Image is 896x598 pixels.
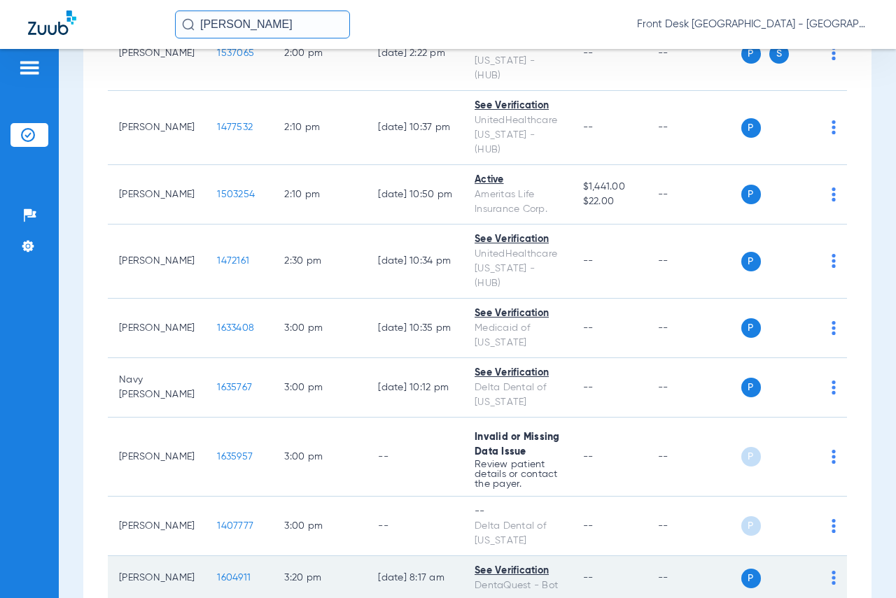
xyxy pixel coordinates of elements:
span: -- [583,48,594,58]
div: UnitedHealthcare [US_STATE] - (HUB) [475,247,561,291]
td: -- [367,497,463,556]
span: 1635767 [217,383,252,392]
span: 1537065 [217,48,254,58]
span: 1407777 [217,521,253,531]
div: -- [475,504,561,519]
td: -- [647,358,741,418]
div: See Verification [475,99,561,113]
td: [DATE] 10:34 PM [367,225,463,299]
span: 1635957 [217,452,253,462]
span: P [741,516,761,536]
span: $1,441.00 [583,180,636,194]
td: -- [647,299,741,358]
span: P [741,185,761,204]
div: UnitedHealthcare [US_STATE] - (HUB) [475,113,561,157]
td: -- [647,225,741,299]
img: group-dot-blue.svg [832,380,836,394]
td: 2:30 PM [273,225,367,299]
div: Delta Dental of [US_STATE] [475,519,561,548]
td: 2:00 PM [273,17,367,91]
p: Review patient details or contact the payer. [475,460,561,489]
div: Active [475,173,561,187]
div: See Verification [475,564,561,578]
td: [DATE] 10:35 PM [367,299,463,358]
img: group-dot-blue.svg [832,120,836,134]
td: 3:00 PM [273,299,367,358]
td: [DATE] 10:50 PM [367,165,463,225]
span: -- [583,573,594,583]
td: -- [647,17,741,91]
img: Zuub Logo [28,10,76,35]
span: P [741,378,761,397]
td: -- [647,497,741,556]
img: group-dot-blue.svg [832,46,836,60]
td: [DATE] 10:12 PM [367,358,463,418]
td: -- [647,418,741,497]
span: 1604911 [217,573,251,583]
td: [PERSON_NAME] [108,497,206,556]
span: P [741,44,761,64]
img: group-dot-blue.svg [832,519,836,533]
td: [PERSON_NAME] [108,17,206,91]
div: UnitedHealthcare [US_STATE] - (HUB) [475,39,561,83]
span: P [741,118,761,138]
td: 3:00 PM [273,418,367,497]
div: See Verification [475,306,561,321]
span: Invalid or Missing Data Issue [475,432,560,457]
td: 3:00 PM [273,358,367,418]
img: hamburger-icon [18,59,41,76]
span: P [741,252,761,271]
td: -- [367,418,463,497]
td: [PERSON_NAME] [108,91,206,165]
span: 1472161 [217,256,249,266]
span: 1503254 [217,190,255,199]
div: See Verification [475,366,561,380]
img: group-dot-blue.svg [832,187,836,201]
div: Delta Dental of [US_STATE] [475,380,561,410]
span: -- [583,383,594,392]
span: -- [583,323,594,333]
td: 2:10 PM [273,91,367,165]
span: -- [583,452,594,462]
span: $22.00 [583,194,636,209]
div: See Verification [475,232,561,247]
td: [DATE] 2:22 PM [367,17,463,91]
div: Medicaid of [US_STATE] [475,321,561,350]
td: [DATE] 10:37 PM [367,91,463,165]
span: S [769,44,789,64]
img: group-dot-blue.svg [832,321,836,335]
img: group-dot-blue.svg [832,254,836,268]
td: 2:10 PM [273,165,367,225]
span: P [741,569,761,588]
td: [PERSON_NAME] [108,418,206,497]
img: group-dot-blue.svg [832,450,836,464]
img: Search Icon [182,18,195,31]
span: P [741,447,761,467]
td: 3:00 PM [273,497,367,556]
span: 1477532 [217,122,253,132]
td: [PERSON_NAME] [108,165,206,225]
span: 1633408 [217,323,254,333]
td: Navy [PERSON_NAME] [108,358,206,418]
span: P [741,318,761,338]
div: Ameritas Life Insurance Corp. [475,187,561,217]
td: [PERSON_NAME] [108,299,206,358]
td: [PERSON_NAME] [108,225,206,299]
span: -- [583,256,594,266]
input: Search for patients [175,10,350,38]
div: DentaQuest - Bot [475,578,561,593]
td: -- [647,165,741,225]
iframe: Chat Widget [826,531,896,598]
td: -- [647,91,741,165]
span: Front Desk [GEOGRAPHIC_DATA] - [GEOGRAPHIC_DATA] | My Community Dental Centers [637,17,868,31]
span: -- [583,521,594,531]
span: -- [583,122,594,132]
